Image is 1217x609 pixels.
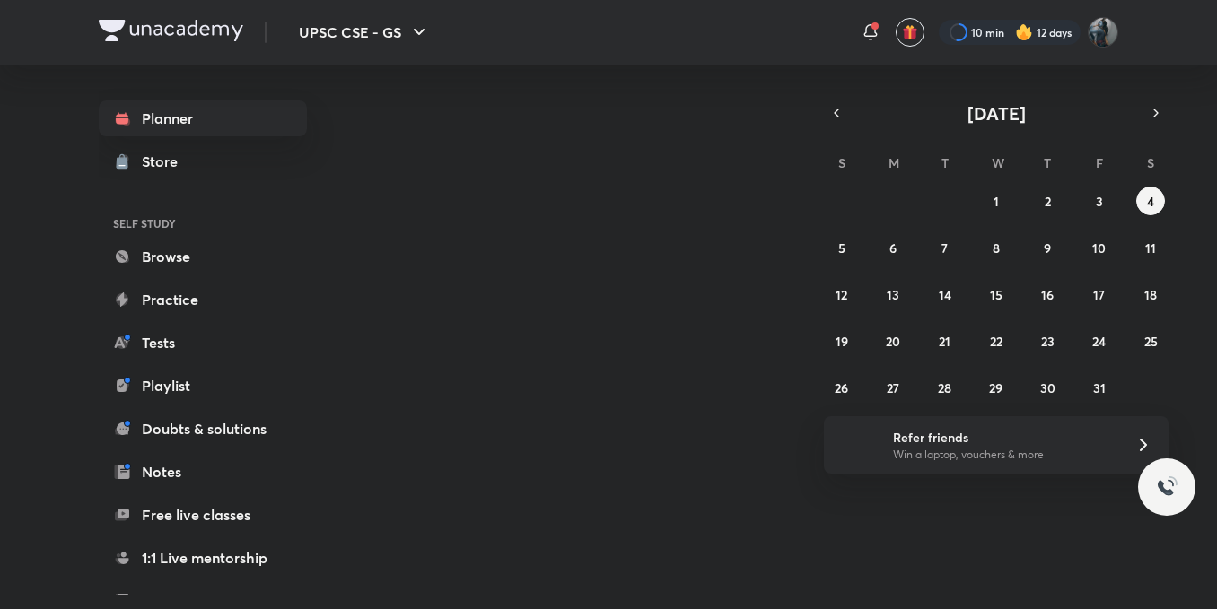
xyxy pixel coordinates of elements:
[838,427,874,463] img: referral
[887,379,899,396] abbr: October 27, 2025
[99,20,243,46] a: Company Logo
[99,20,243,41] img: Company Logo
[99,540,307,576] a: 1:1 Live mentorship
[931,373,959,402] button: October 28, 2025
[939,333,950,350] abbr: October 21, 2025
[99,497,307,533] a: Free live classes
[993,239,1000,257] abbr: October 8, 2025
[99,325,307,361] a: Tests
[99,282,307,318] a: Practice
[1033,280,1062,309] button: October 16, 2025
[99,368,307,404] a: Playlist
[1044,154,1051,171] abbr: Thursday
[1092,333,1106,350] abbr: October 24, 2025
[1085,373,1114,402] button: October 31, 2025
[1041,333,1055,350] abbr: October 23, 2025
[1033,233,1062,262] button: October 9, 2025
[827,326,856,355] button: October 19, 2025
[879,280,907,309] button: October 13, 2025
[1088,17,1118,48] img: Komal
[1085,326,1114,355] button: October 24, 2025
[879,233,907,262] button: October 6, 2025
[142,151,188,172] div: Store
[99,100,307,136] a: Planner
[1093,379,1106,396] abbr: October 31, 2025
[1147,193,1154,210] abbr: October 4, 2025
[1045,193,1051,210] abbr: October 2, 2025
[827,233,856,262] button: October 5, 2025
[879,373,907,402] button: October 27, 2025
[990,333,1002,350] abbr: October 22, 2025
[941,154,949,171] abbr: Tuesday
[887,286,899,303] abbr: October 13, 2025
[941,239,948,257] abbr: October 7, 2025
[1015,23,1033,41] img: streak
[1093,286,1105,303] abbr: October 17, 2025
[1156,476,1178,498] img: ttu
[1136,326,1165,355] button: October 25, 2025
[99,411,307,447] a: Doubts & solutions
[939,286,951,303] abbr: October 14, 2025
[99,239,307,274] a: Browse
[893,447,1114,463] p: Win a laptop, vouchers & more
[902,24,918,40] img: avatar
[982,187,1011,215] button: October 1, 2025
[1144,286,1157,303] abbr: October 18, 2025
[1092,239,1106,257] abbr: October 10, 2025
[982,373,1011,402] button: October 29, 2025
[1033,187,1062,215] button: October 2, 2025
[990,286,1002,303] abbr: October 15, 2025
[838,154,845,171] abbr: Sunday
[994,193,999,210] abbr: October 1, 2025
[288,14,441,50] button: UPSC CSE - GS
[1096,193,1103,210] abbr: October 3, 2025
[886,333,900,350] abbr: October 20, 2025
[99,208,307,239] h6: SELF STUDY
[1096,154,1103,171] abbr: Friday
[982,233,1011,262] button: October 8, 2025
[992,154,1004,171] abbr: Wednesday
[938,379,951,396] abbr: October 28, 2025
[1144,333,1158,350] abbr: October 25, 2025
[827,373,856,402] button: October 26, 2025
[967,101,1026,126] span: [DATE]
[836,286,847,303] abbr: October 12, 2025
[99,144,307,179] a: Store
[879,326,907,355] button: October 20, 2025
[1145,239,1156,257] abbr: October 11, 2025
[1147,154,1154,171] abbr: Saturday
[1085,187,1114,215] button: October 3, 2025
[889,239,897,257] abbr: October 6, 2025
[1136,280,1165,309] button: October 18, 2025
[849,100,1143,126] button: [DATE]
[931,326,959,355] button: October 21, 2025
[931,280,959,309] button: October 14, 2025
[931,233,959,262] button: October 7, 2025
[982,326,1011,355] button: October 22, 2025
[1044,239,1051,257] abbr: October 9, 2025
[827,280,856,309] button: October 12, 2025
[838,239,845,257] abbr: October 5, 2025
[1041,286,1054,303] abbr: October 16, 2025
[1136,233,1165,262] button: October 11, 2025
[99,454,307,490] a: Notes
[1033,326,1062,355] button: October 23, 2025
[835,379,848,396] abbr: October 26, 2025
[1085,280,1114,309] button: October 17, 2025
[893,428,1114,447] h6: Refer friends
[1033,373,1062,402] button: October 30, 2025
[836,333,848,350] abbr: October 19, 2025
[1085,233,1114,262] button: October 10, 2025
[1136,187,1165,215] button: October 4, 2025
[896,18,924,47] button: avatar
[982,280,1011,309] button: October 15, 2025
[889,154,899,171] abbr: Monday
[989,379,1002,396] abbr: October 29, 2025
[1040,379,1055,396] abbr: October 30, 2025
